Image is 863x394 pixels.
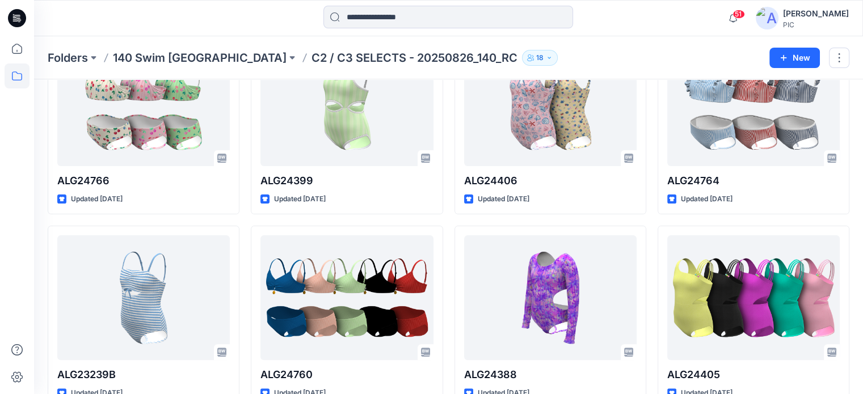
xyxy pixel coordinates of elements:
p: Updated [DATE] [71,193,123,205]
a: ALG24399 [260,41,433,166]
p: Updated [DATE] [274,193,326,205]
p: Updated [DATE] [681,193,733,205]
img: avatar [756,7,778,29]
p: C2 / C3 SELECTS - 20250826_140_RC [311,50,517,66]
p: ALG24766 [57,173,230,189]
div: PIC [783,20,849,29]
p: ALG24760 [260,367,433,383]
p: ALG23239B [57,367,230,383]
a: ALG23239B [57,235,230,360]
p: 18 [536,52,544,64]
p: ALG24388 [464,367,637,383]
a: ALG24406 [464,41,637,166]
a: 140 Swim [GEOGRAPHIC_DATA] [113,50,287,66]
p: ALG24764 [667,173,840,189]
p: Updated [DATE] [478,193,529,205]
a: ALG24766 [57,41,230,166]
a: ALG24405 [667,235,840,360]
span: 51 [733,10,745,19]
p: ALG24406 [464,173,637,189]
button: 18 [522,50,558,66]
button: New [769,48,820,68]
a: Folders [48,50,88,66]
a: ALG24760 [260,235,433,360]
p: ALG24405 [667,367,840,383]
a: ALG24388 [464,235,637,360]
div: [PERSON_NAME] [783,7,849,20]
a: ALG24764 [667,41,840,166]
p: ALG24399 [260,173,433,189]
